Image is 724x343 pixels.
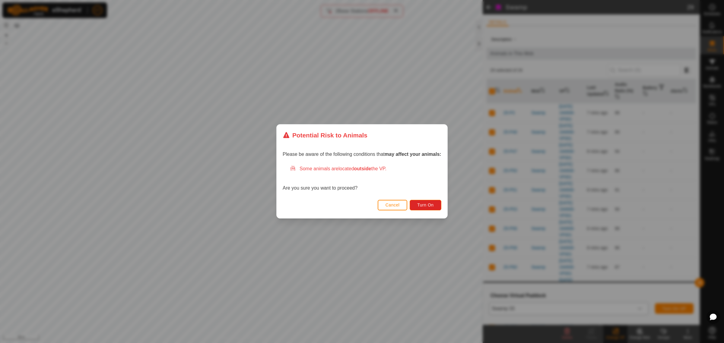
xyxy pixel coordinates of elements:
[410,200,441,210] button: Turn On
[378,200,408,210] button: Cancel
[418,203,434,208] span: Turn On
[338,166,386,171] span: located the VP.
[386,203,400,208] span: Cancel
[385,152,441,157] strong: may affect your animals:
[283,152,441,157] span: Please be aware of the following conditions that
[290,165,441,173] div: Some animals are
[283,131,367,140] div: Potential Risk to Animals
[354,166,371,171] strong: outside
[283,165,441,192] div: Are you sure you want to proceed?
